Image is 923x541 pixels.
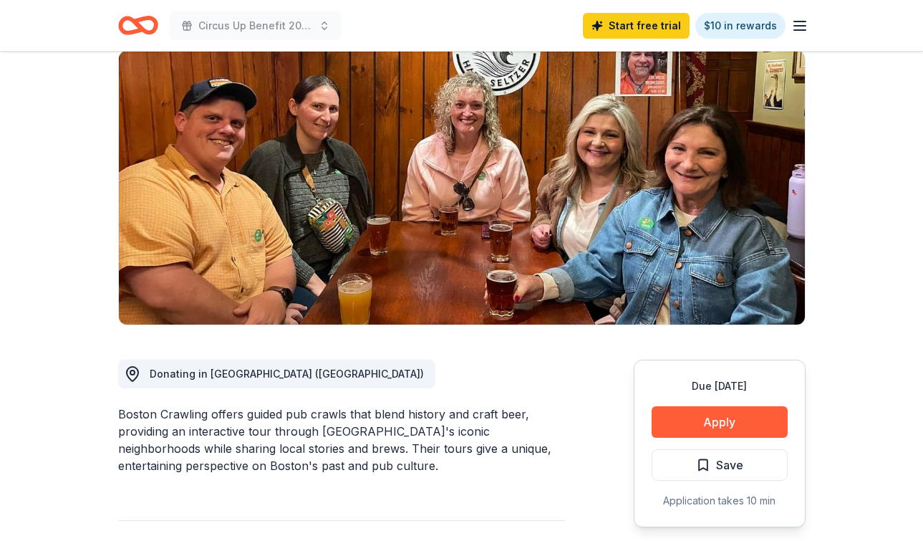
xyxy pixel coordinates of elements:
button: Circus Up Benefit 2025 [170,11,342,40]
span: Circus Up Benefit 2025 [198,17,313,34]
div: Boston Crawling offers guided pub crawls that blend history and craft beer, providing an interact... [118,406,565,474]
span: Donating in [GEOGRAPHIC_DATA] ([GEOGRAPHIC_DATA]) [150,368,424,380]
div: Application takes 10 min [652,492,788,509]
a: Home [118,9,158,42]
div: Due [DATE] [652,378,788,395]
img: Image for Boston Crawling [119,51,805,325]
span: Save [716,456,743,474]
button: Save [652,449,788,481]
a: Start free trial [583,13,690,39]
a: $10 in rewards [695,13,786,39]
button: Apply [652,406,788,438]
